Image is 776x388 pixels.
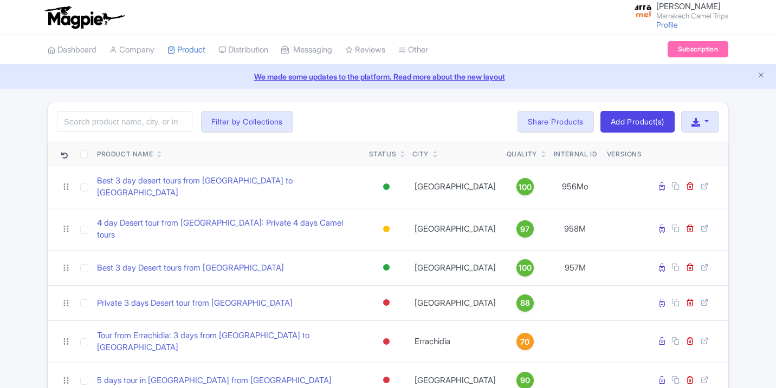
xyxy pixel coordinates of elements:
[218,35,268,65] a: Distribution
[42,5,126,29] img: logo-ab69f6fb50320c5b225c76a69d11143b.png
[635,3,652,20] img: skpecjwo0uind1udobp4.png
[381,334,392,350] div: Inactive
[381,221,392,237] div: Building
[520,223,529,235] span: 97
[167,35,205,65] a: Product
[408,208,502,250] td: [GEOGRAPHIC_DATA]
[548,141,603,166] th: Internal ID
[97,175,360,199] a: Best 3 day desert tours from [GEOGRAPHIC_DATA] to [GEOGRAPHIC_DATA]
[548,208,603,250] td: 958M
[757,70,765,82] button: Close announcement
[201,111,293,133] button: Filter by Collections
[57,111,192,132] input: Search product name, city, or interal id
[408,285,502,320] td: [GEOGRAPHIC_DATA]
[507,178,544,195] a: 100
[656,1,721,11] span: [PERSON_NAME]
[548,250,603,285] td: 957M
[345,35,385,65] a: Reviews
[507,294,544,312] a: 88
[628,2,728,19] a: [PERSON_NAME] Marrakech Camel Trips
[398,35,428,65] a: Other
[519,181,532,193] span: 100
[381,295,392,311] div: Inactive
[281,35,332,65] a: Messaging
[656,12,728,19] small: Marrakech Camel Trips
[600,111,675,133] a: Add Product(s)
[408,166,502,208] td: [GEOGRAPHIC_DATA]
[381,179,392,195] div: Active
[381,372,392,388] div: Inactive
[97,217,360,241] a: 4 day Desert tour from [GEOGRAPHIC_DATA]: Private 4 days Camel tours
[408,320,502,363] td: Errachidia
[48,35,96,65] a: Dashboard
[520,297,530,309] span: 88
[507,220,544,238] a: 97
[520,374,530,386] span: 90
[408,250,502,285] td: [GEOGRAPHIC_DATA]
[668,41,728,57] a: Subscription
[369,149,397,159] div: Status
[7,71,769,82] a: We made some updates to the platform. Read more about the new layout
[97,297,293,310] a: Private 3 days Desert tour from [GEOGRAPHIC_DATA]
[548,166,603,208] td: 956Mo
[518,111,594,133] a: Share Products
[97,374,332,387] a: 5 days tour in [GEOGRAPHIC_DATA] from [GEOGRAPHIC_DATA]
[412,149,429,159] div: City
[109,35,154,65] a: Company
[656,20,678,29] a: Profile
[519,262,532,274] span: 100
[507,333,544,350] a: 70
[507,149,537,159] div: Quality
[520,336,529,348] span: 70
[97,330,360,354] a: Tour from Errachidia: 3 days from [GEOGRAPHIC_DATA] to [GEOGRAPHIC_DATA]
[603,141,646,166] th: Versions
[97,149,153,159] div: Product Name
[381,260,392,275] div: Active
[507,259,544,277] a: 100
[97,262,284,274] a: Best 3 day Desert tours from [GEOGRAPHIC_DATA]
